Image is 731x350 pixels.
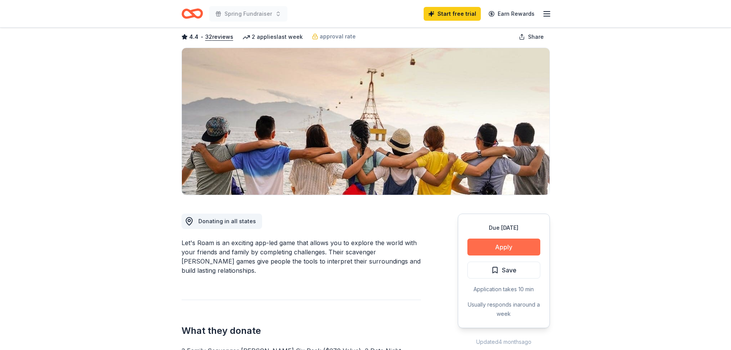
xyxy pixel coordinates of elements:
[224,9,272,18] span: Spring Fundraiser
[513,29,550,45] button: Share
[467,300,540,318] div: Usually responds in around a week
[320,32,356,41] span: approval rate
[182,325,421,337] h2: What they donate
[312,32,356,41] a: approval rate
[467,239,540,255] button: Apply
[182,48,549,195] img: Image for Let's Roam
[182,238,421,275] div: Let's Roam is an exciting app-led game that allows you to explore the world with your friends and...
[467,223,540,232] div: Due [DATE]
[243,32,303,41] div: 2 applies last week
[182,5,203,23] a: Home
[200,34,203,40] span: •
[467,262,540,279] button: Save
[484,7,539,21] a: Earn Rewards
[467,285,540,294] div: Application takes 10 min
[198,218,256,224] span: Donating in all states
[528,32,544,41] span: Share
[458,337,550,347] div: Updated 4 months ago
[189,32,198,41] span: 4.4
[424,7,481,21] a: Start free trial
[502,265,516,275] span: Save
[209,6,287,22] button: Spring Fundraiser
[205,32,233,41] button: 32reviews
